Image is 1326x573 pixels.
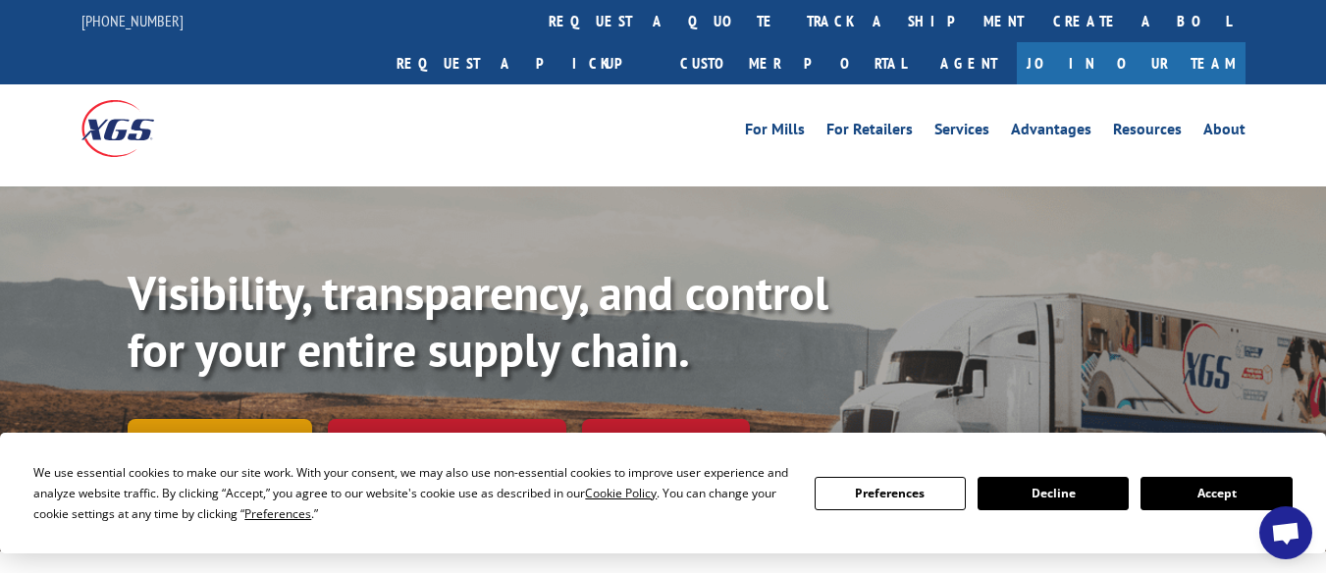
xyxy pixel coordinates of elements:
a: Advantages [1011,122,1091,143]
a: For Retailers [826,122,913,143]
a: XGS ASSISTANT [582,419,750,461]
span: Preferences [244,505,311,522]
a: Resources [1113,122,1182,143]
button: Preferences [815,477,966,510]
a: Open chat [1259,506,1312,559]
a: Request a pickup [382,42,665,84]
a: Customer Portal [665,42,921,84]
a: For Mills [745,122,805,143]
span: Cookie Policy [585,485,657,501]
button: Accept [1140,477,1292,510]
a: Calculate transit time [328,419,566,461]
b: Visibility, transparency, and control for your entire supply chain. [128,262,828,380]
button: Decline [978,477,1129,510]
a: Join Our Team [1017,42,1246,84]
a: [PHONE_NUMBER] [81,11,184,30]
a: Track shipment [128,419,312,460]
a: Services [934,122,989,143]
a: About [1203,122,1246,143]
div: We use essential cookies to make our site work. With your consent, we may also use non-essential ... [33,462,790,524]
a: Agent [921,42,1017,84]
